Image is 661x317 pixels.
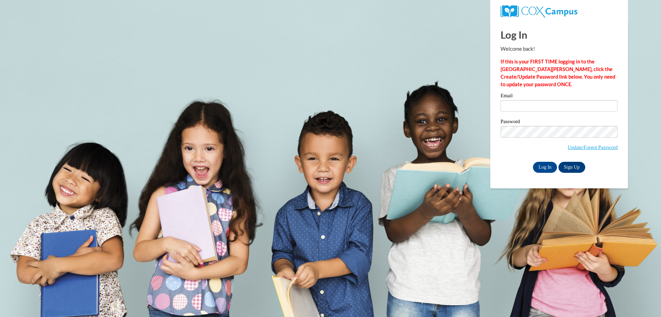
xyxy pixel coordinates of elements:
[501,93,618,100] label: Email
[501,8,577,14] a: COX Campus
[501,45,618,53] p: Welcome back!
[501,119,618,126] label: Password
[501,5,577,18] img: COX Campus
[533,162,557,173] input: Log In
[568,145,618,150] a: Update/Forgot Password
[501,59,615,87] strong: If this is your FIRST TIME logging in to the [GEOGRAPHIC_DATA][PERSON_NAME], click the Create/Upd...
[558,162,585,173] a: Sign Up
[501,28,618,42] h1: Log In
